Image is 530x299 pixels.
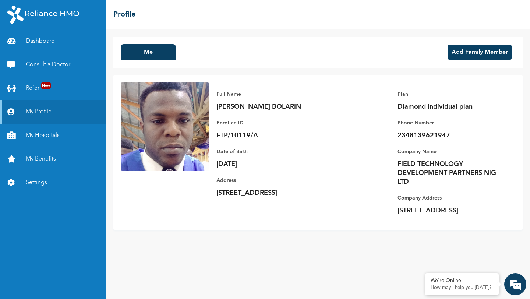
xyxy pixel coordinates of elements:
[121,82,209,171] img: Enrollee
[113,9,135,20] h2: Profile
[216,189,319,197] p: [STREET_ADDRESS]
[431,278,493,284] div: We're Online!
[216,131,319,140] p: FTP/10119/A
[397,90,501,99] p: Plan
[431,285,493,291] p: How may I help you today?
[121,44,176,60] button: Me
[397,194,501,203] p: Company Address
[216,147,319,156] p: Date of Birth
[216,119,319,127] p: Enrollee ID
[7,6,79,24] img: RelianceHMO's Logo
[397,131,501,140] p: 2348139621947
[397,206,501,215] p: [STREET_ADDRESS]
[216,176,319,185] p: Address
[397,147,501,156] p: Company Name
[41,82,51,89] span: New
[216,160,319,169] p: [DATE]
[216,90,319,99] p: Full Name
[397,119,501,127] p: Phone Number
[448,45,512,60] button: Add Family Member
[397,102,501,111] p: Diamond individual plan
[216,102,319,111] p: [PERSON_NAME] BOLARIN
[397,160,501,186] p: FIELD TECHNOLOGY DEVELOPMENT PARTNERS NIG LTD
